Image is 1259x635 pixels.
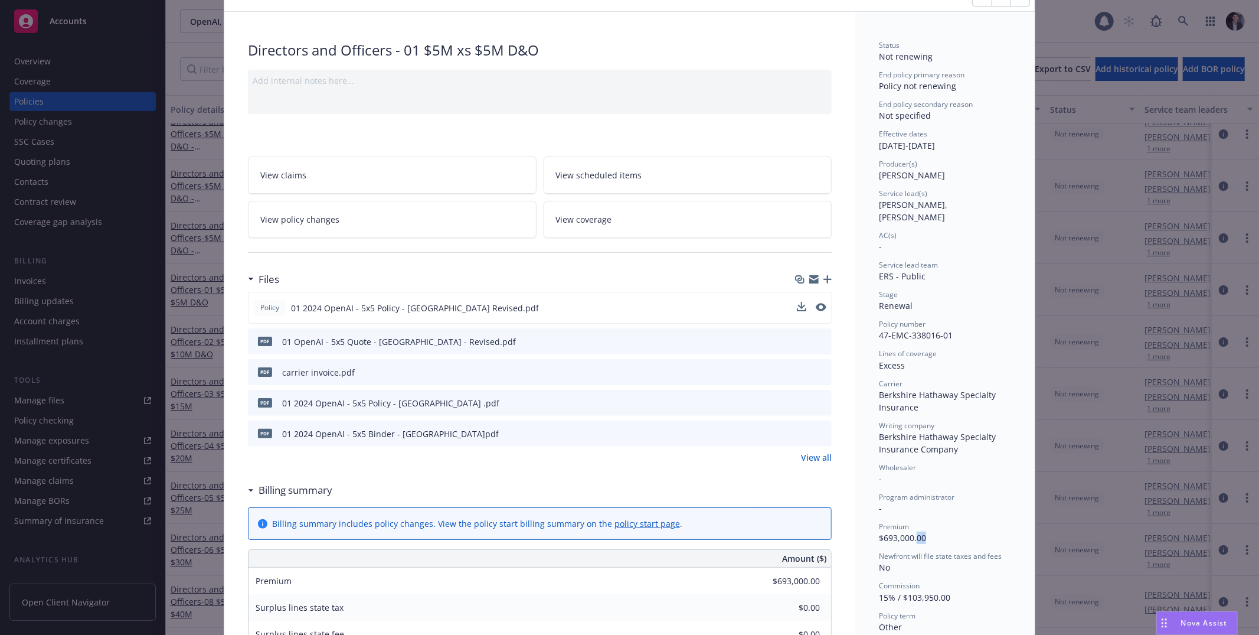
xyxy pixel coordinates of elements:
span: Berkshire Hathaway Specialty Insurance Company [879,431,998,455]
div: 01 OpenAI - 5x5 Quote - [GEOGRAPHIC_DATA] - Revised.pdf [282,336,516,348]
a: policy start page [614,518,680,529]
span: pdf [258,367,272,376]
div: Drag to move [1157,612,1172,634]
span: Newfront will file state taxes and fees [879,551,1002,561]
div: Billing summary [248,483,332,498]
span: Program administrator [879,492,954,502]
span: Excess [879,360,905,371]
span: Writing company [879,421,934,431]
span: ERS - Public [879,271,926,282]
span: Stage [879,289,898,299]
span: Service lead team [879,260,938,270]
span: - [879,241,882,252]
span: End policy primary reason [879,70,964,80]
span: Berkshire Hathaway Specialty Insurance [879,389,998,413]
span: [PERSON_NAME], [PERSON_NAME] [879,199,950,223]
input: 0.00 [750,599,827,617]
button: download file [797,428,807,440]
button: download file [797,397,807,409]
span: - [879,503,882,514]
div: Billing summary includes policy changes. View the policy start billing summary on the . [272,517,682,530]
span: Not specified [879,110,931,121]
span: 01 2024 OpenAI - 5x5 Policy - [GEOGRAPHIC_DATA] Revised.pdf [291,302,539,314]
span: pdf [258,337,272,346]
span: Carrier [879,379,902,389]
div: Add internal notes here... [253,74,827,87]
span: Surplus lines state tax [256,602,344,613]
button: preview file [816,366,827,379]
span: pdf [258,398,272,407]
span: 47-EMC-338016-01 [879,330,953,341]
a: View coverage [544,201,832,238]
button: preview file [816,302,826,314]
a: View claims [248,157,537,194]
span: Policy not renewing [879,80,956,92]
span: Status [879,40,900,50]
span: Not renewing [879,51,933,62]
h3: Billing summary [259,483,332,498]
span: Effective dates [879,129,927,139]
span: Renewal [879,300,913,311]
span: View coverage [556,213,612,226]
span: View scheduled items [556,169,642,181]
span: Other [879,621,902,633]
div: [DATE] - [DATE] [879,129,1011,151]
span: Service lead(s) [879,188,927,198]
button: download file [797,302,806,311]
button: preview file [816,303,826,311]
h3: Files [259,272,279,287]
span: Policy number [879,319,926,329]
span: Premium [879,522,909,532]
span: Policy [258,302,282,313]
a: View scheduled items [544,157,832,194]
span: No [879,562,890,573]
span: Nova Assist [1181,618,1228,628]
span: Commission [879,581,920,591]
a: View all [801,451,832,464]
span: AC(s) [879,230,897,240]
div: Files [248,272,279,287]
span: View policy changes [260,213,339,226]
button: Nova Assist [1156,611,1238,635]
span: Amount ($) [782,552,826,565]
div: carrier invoice.pdf [282,366,355,379]
button: download file [797,366,807,379]
div: 01 2024 OpenAI - 5x5 Policy - [GEOGRAPHIC_DATA] .pdf [282,397,499,409]
span: View claims [260,169,306,181]
span: End policy secondary reason [879,99,973,109]
button: download file [797,302,806,314]
button: download file [797,336,807,348]
span: Policy term [879,611,915,621]
div: Directors and Officers - 01 $5M xs $5M D&O [248,40,832,60]
span: $693,000.00 [879,532,926,543]
span: Lines of coverage [879,349,937,359]
span: 15% / $103,950.00 [879,592,950,603]
div: 01 2024 OpenAI - 5x5 Binder - [GEOGRAPHIC_DATA]pdf [282,428,499,440]
span: Wholesaler [879,463,916,473]
a: View policy changes [248,201,537,238]
button: preview file [816,397,827,409]
button: preview file [816,428,827,440]
span: - [879,473,882,484]
input: 0.00 [750,572,827,590]
span: Premium [256,575,292,587]
button: preview file [816,336,827,348]
span: Producer(s) [879,159,917,169]
span: pdf [258,429,272,438]
span: [PERSON_NAME] [879,170,945,181]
